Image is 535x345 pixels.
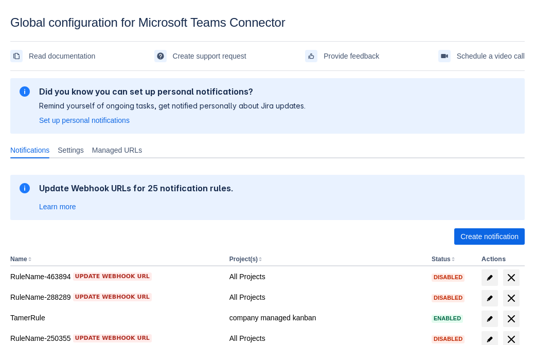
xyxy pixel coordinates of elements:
[457,48,525,64] span: Schedule a video call
[432,336,465,342] span: Disabled
[432,316,463,321] span: Enabled
[39,115,130,125] a: Set up personal notifications
[75,334,150,342] span: Update webhook URL
[39,86,306,97] h2: Did you know you can set up personal notifications?
[156,52,165,60] span: support
[75,293,150,301] span: Update webhook URL
[10,333,221,343] div: RuleName-250355
[154,48,246,64] a: Create support request
[173,48,246,64] span: Create support request
[229,271,423,282] div: All Projects
[486,294,494,302] span: edit
[19,182,31,194] span: information
[305,48,379,64] a: Provide feedback
[432,295,465,301] span: Disabled
[39,101,306,111] p: Remind yourself of ongoing tasks, get notified personally about Jira updates.
[505,271,518,284] span: delete
[505,292,518,304] span: delete
[58,145,84,155] span: Settings
[39,202,76,212] a: Learn more
[229,292,423,302] div: All Projects
[12,52,21,60] span: documentation
[92,145,142,155] span: Managed URLs
[432,275,465,280] span: Disabled
[460,228,519,245] span: Create notification
[229,256,258,263] button: Project(s)
[486,335,494,343] span: edit
[229,333,423,343] div: All Projects
[486,315,494,323] span: edit
[486,274,494,282] span: edit
[440,52,449,60] span: videoCall
[10,48,95,64] a: Read documentation
[10,271,221,282] div: RuleName-463894
[39,183,234,193] h2: Update Webhook URLs for 25 notification rules.
[75,273,150,281] span: Update webhook URL
[10,292,221,302] div: RuleName-288289
[324,48,379,64] span: Provide feedback
[10,15,525,30] div: Global configuration for Microsoft Teams Connector
[505,313,518,325] span: delete
[10,256,27,263] button: Name
[229,313,423,323] div: company managed kanban
[307,52,315,60] span: feedback
[19,85,31,98] span: information
[454,228,525,245] button: Create notification
[29,48,95,64] span: Read documentation
[477,253,525,266] th: Actions
[10,313,221,323] div: TamerRule
[432,256,451,263] button: Status
[438,48,525,64] a: Schedule a video call
[10,145,49,155] span: Notifications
